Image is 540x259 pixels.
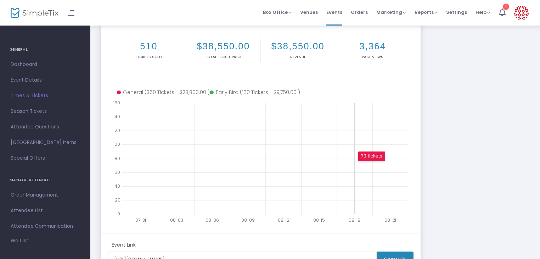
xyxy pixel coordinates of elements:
[113,114,120,120] text: 140
[11,138,80,147] span: [GEOGRAPHIC_DATA] Items
[11,222,80,231] span: Attendee Communication
[114,155,120,161] text: 80
[10,43,81,57] h4: GENERAL
[206,217,219,223] text: 08-06
[113,54,184,60] p: Tickets sold
[11,206,80,215] span: Attendee List
[11,91,80,100] span: Times & Tickets
[337,41,408,52] h2: 3,364
[114,183,120,189] text: 40
[384,217,396,223] text: 08-21
[11,191,80,200] span: Order Management
[313,217,325,223] text: 08-15
[446,3,467,21] span: Settings
[278,217,289,223] text: 08-12
[262,41,333,52] h2: $38,550.00
[337,54,408,60] p: Page Views
[349,217,360,223] text: 08-18
[113,41,184,52] h2: 510
[376,9,406,16] span: Marketing
[113,100,120,106] text: 160
[263,9,292,16] span: Box Office
[115,197,120,203] text: 20
[326,3,342,21] span: Events
[11,154,80,163] span: Special Offers
[187,54,259,60] p: Total Ticket Price
[170,217,183,223] text: 08-03
[187,41,259,52] h2: $38,550.00
[11,237,28,244] span: Waitlist
[11,107,80,116] span: Season Tickets
[112,241,136,249] m-panel-subtitle: Event Link
[11,60,80,69] span: Dashboard
[415,9,438,16] span: Reports
[11,76,80,85] span: Event Details
[262,54,333,60] p: Revenue
[476,9,490,16] span: Help
[11,122,80,132] span: Attendee Questions
[358,151,385,161] div: 73 tickets
[113,141,120,147] text: 100
[117,211,120,217] text: 0
[10,173,81,187] h4: MANAGE ATTENDEES
[351,3,368,21] span: Orders
[114,169,120,175] text: 60
[300,3,318,21] span: Venues
[135,217,146,223] text: 07-31
[503,4,509,10] div: 1
[113,127,120,133] text: 120
[241,217,255,223] text: 08-09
